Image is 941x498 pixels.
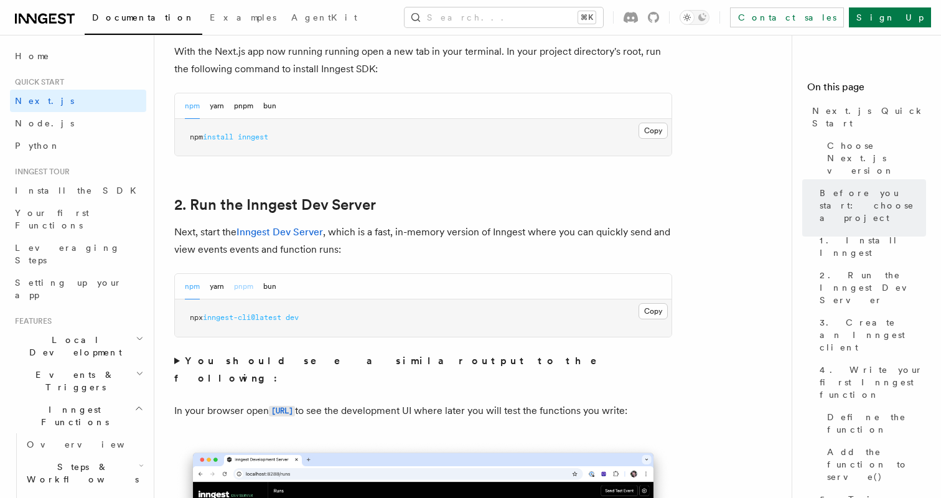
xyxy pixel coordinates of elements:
button: bun [263,93,276,119]
span: Events & Triggers [10,369,136,393]
a: [URL] [269,405,295,416]
a: Your first Functions [10,202,146,237]
button: Toggle dark mode [680,10,709,25]
code: [URL] [269,406,295,416]
span: Choose Next.js version [827,139,926,177]
a: Leveraging Steps [10,237,146,271]
span: Documentation [92,12,195,22]
span: Inngest tour [10,167,70,177]
button: Steps & Workflows [22,456,146,491]
span: Examples [210,12,276,22]
a: Overview [22,433,146,456]
a: AgentKit [284,4,365,34]
button: Local Development [10,329,146,364]
span: install [203,133,233,141]
button: Events & Triggers [10,364,146,398]
span: Next.js [15,96,74,106]
span: Setting up your app [15,278,122,300]
span: 3. Create an Inngest client [820,316,926,354]
a: 1. Install Inngest [815,229,926,264]
span: AgentKit [291,12,357,22]
span: Local Development [10,334,136,359]
span: 1. Install Inngest [820,234,926,259]
span: npm [190,133,203,141]
a: Next.js Quick Start [807,100,926,134]
button: npm [185,274,200,299]
a: Home [10,45,146,67]
button: Search...⌘K [405,7,603,27]
span: Your first Functions [15,208,89,230]
a: 4. Write your first Inngest function [815,359,926,406]
a: 2. Run the Inngest Dev Server [815,264,926,311]
a: Examples [202,4,284,34]
p: With the Next.js app now running running open a new tab in your terminal. In your project directo... [174,43,672,78]
button: Copy [639,123,668,139]
span: Leveraging Steps [15,243,120,265]
span: inngest [238,133,268,141]
a: Next.js [10,90,146,112]
button: yarn [210,93,224,119]
p: In your browser open to see the development UI where later you will test the functions you write: [174,402,672,420]
span: Steps & Workflows [22,461,139,486]
span: Quick start [10,77,64,87]
a: Documentation [85,4,202,35]
a: 3. Create an Inngest client [815,311,926,359]
summary: You should see a similar output to the following: [174,352,672,387]
span: Features [10,316,52,326]
button: pnpm [234,93,253,119]
button: bun [263,274,276,299]
span: Install the SDK [15,186,144,195]
a: Python [10,134,146,157]
h4: On this page [807,80,926,100]
button: Inngest Functions [10,398,146,433]
span: npx [190,313,203,322]
a: Inngest Dev Server [236,226,323,238]
strong: You should see a similar output to the following: [174,355,614,384]
kbd: ⌘K [578,11,596,24]
span: Python [15,141,60,151]
span: Home [15,50,50,62]
button: Copy [639,303,668,319]
span: Overview [27,439,155,449]
span: dev [286,313,299,322]
span: Define the function [827,411,926,436]
a: Node.js [10,112,146,134]
a: Sign Up [849,7,931,27]
span: Add the function to serve() [827,446,926,483]
button: npm [185,93,200,119]
span: Inngest Functions [10,403,134,428]
a: Install the SDK [10,179,146,202]
a: Contact sales [730,7,844,27]
a: Choose Next.js version [822,134,926,182]
p: Next, start the , which is a fast, in-memory version of Inngest where you can quickly send and vi... [174,223,672,258]
span: Before you start: choose a project [820,187,926,224]
button: yarn [210,274,224,299]
span: Next.js Quick Start [812,105,926,129]
a: Setting up your app [10,271,146,306]
span: 2. Run the Inngest Dev Server [820,269,926,306]
a: Before you start: choose a project [815,182,926,229]
a: Add the function to serve() [822,441,926,488]
button: pnpm [234,274,253,299]
span: 4. Write your first Inngest function [820,364,926,401]
span: Node.js [15,118,74,128]
span: inngest-cli@latest [203,313,281,322]
a: Define the function [822,406,926,441]
a: 2. Run the Inngest Dev Server [174,196,376,214]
